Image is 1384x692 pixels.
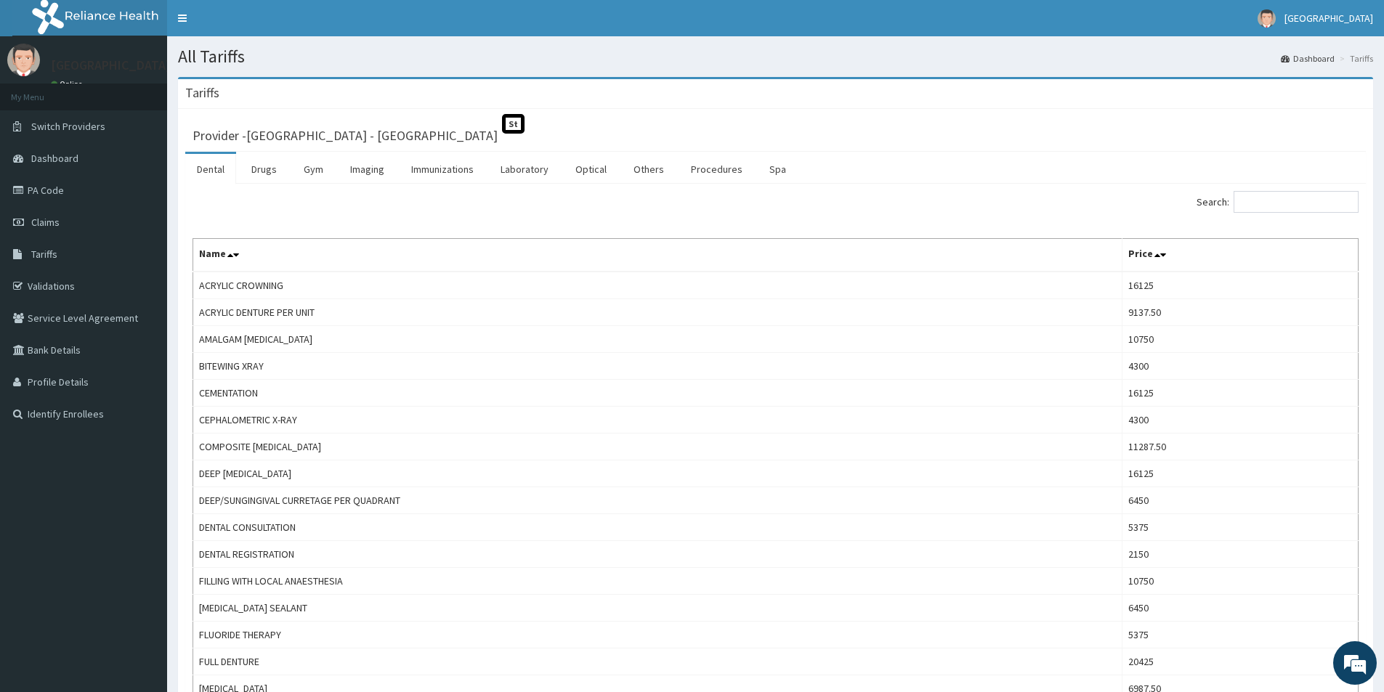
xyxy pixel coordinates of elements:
[1122,433,1359,460] td: 11287.50
[1197,191,1359,213] label: Search:
[489,154,560,184] a: Laboratory
[193,326,1122,353] td: AMALGAM [MEDICAL_DATA]
[1122,648,1359,675] td: 20425
[193,380,1122,407] td: CEMENTATION
[1122,568,1359,595] td: 10750
[193,299,1122,326] td: ACRYLIC DENTURE PER UNIT
[1122,595,1359,622] td: 6450
[564,154,618,184] a: Optical
[1122,353,1359,380] td: 4300
[31,216,60,229] span: Claims
[1122,407,1359,433] td: 4300
[193,595,1122,622] td: [MEDICAL_DATA] SEALANT
[502,114,525,134] span: St
[1122,299,1359,326] td: 9137.50
[1122,272,1359,299] td: 16125
[240,154,288,184] a: Drugs
[31,248,57,261] span: Tariffs
[1281,52,1335,65] a: Dashboard
[31,152,78,165] span: Dashboard
[193,272,1122,299] td: ACRYLIC CROWNING
[185,154,236,184] a: Dental
[31,120,105,133] span: Switch Providers
[679,154,754,184] a: Procedures
[7,44,40,76] img: User Image
[193,648,1122,675] td: FULL DENTURE
[1122,326,1359,353] td: 10750
[1122,514,1359,541] td: 5375
[292,154,335,184] a: Gym
[193,129,498,142] h3: Provider - [GEOGRAPHIC_DATA] - [GEOGRAPHIC_DATA]
[193,460,1122,487] td: DEEP [MEDICAL_DATA]
[1258,9,1276,28] img: User Image
[193,568,1122,595] td: FILLING WITH LOCAL ANAESTHESIA
[1122,380,1359,407] td: 16125
[193,541,1122,568] td: DENTAL REGISTRATION
[758,154,798,184] a: Spa
[1122,487,1359,514] td: 6450
[1234,191,1359,213] input: Search:
[185,86,219,99] h3: Tariffs
[193,514,1122,541] td: DENTAL CONSULTATION
[622,154,676,184] a: Others
[400,154,485,184] a: Immunizations
[178,47,1373,66] h1: All Tariffs
[1122,622,1359,648] td: 5375
[51,79,86,89] a: Online
[339,154,396,184] a: Imaging
[193,239,1122,272] th: Name
[193,622,1122,648] td: FLUORIDE THERAPY
[193,353,1122,380] td: BITEWING XRAY
[1122,460,1359,487] td: 16125
[193,407,1122,433] td: CEPHALOMETRIC X-RAY
[51,59,171,72] p: [GEOGRAPHIC_DATA]
[193,487,1122,514] td: DEEP/SUNGINGIVAL CURRETAGE PER QUADRANT
[1122,541,1359,568] td: 2150
[1336,52,1373,65] li: Tariffs
[193,433,1122,460] td: COMPOSITE [MEDICAL_DATA]
[1122,239,1359,272] th: Price
[1284,12,1373,25] span: [GEOGRAPHIC_DATA]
